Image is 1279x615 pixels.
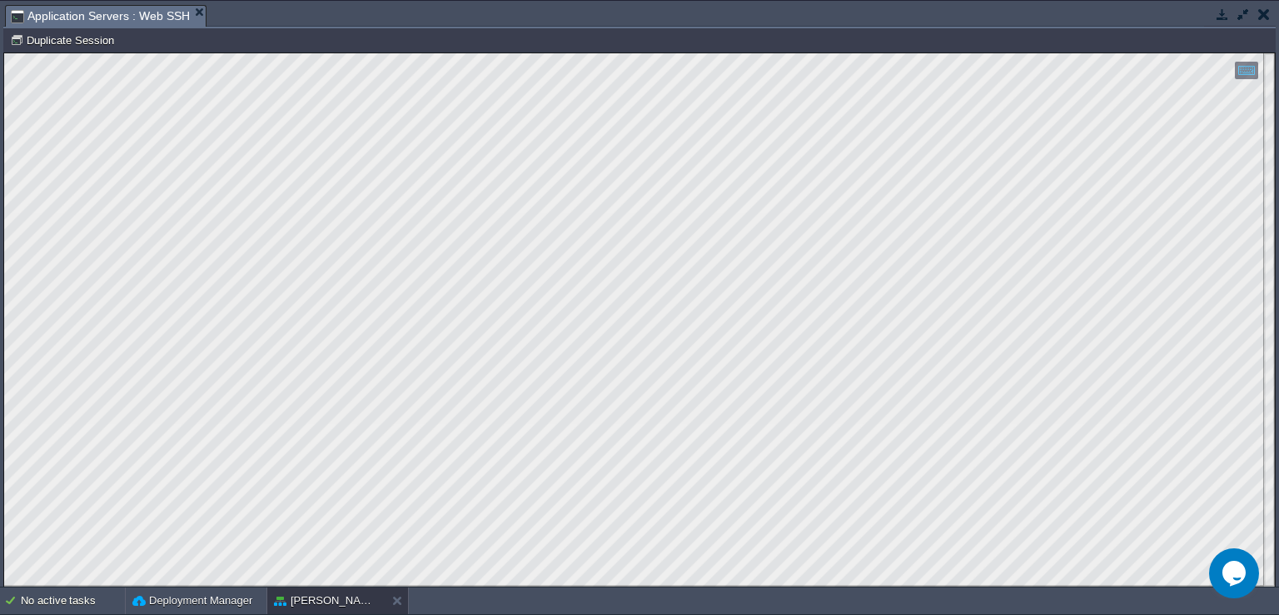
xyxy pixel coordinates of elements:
[21,587,125,614] div: No active tasks
[132,592,252,609] button: Deployment Manager
[1209,548,1262,598] iframe: chat widget
[10,32,119,47] button: Duplicate Session
[274,592,379,609] button: [PERSON_NAME]
[11,6,190,27] span: Application Servers : Web SSH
